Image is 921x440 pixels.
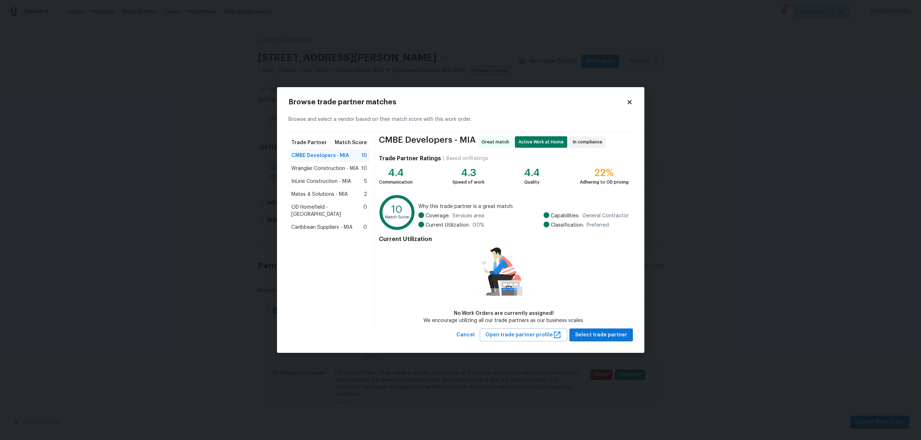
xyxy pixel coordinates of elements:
[364,191,367,198] span: 2
[426,222,470,229] span: Current Utilization:
[575,331,627,340] span: Select trade partner
[291,224,352,231] span: Caribbean Suppliers - MIA
[452,169,484,176] div: 4.3
[587,222,609,229] span: Preferred
[361,165,367,172] span: 10
[480,328,567,342] button: Open trade partner profile
[392,204,403,214] text: 10
[573,138,605,146] span: In compliance
[379,169,413,176] div: 4.4
[551,212,579,219] span: Capabilities:
[524,169,540,176] div: 4.4
[452,179,484,186] div: Speed of work
[363,224,367,231] span: 0
[363,204,367,218] span: 0
[291,191,348,198] span: Mates 4 Solutions - MIA
[379,155,441,162] h4: Trade Partner Ratings
[379,179,413,186] div: Communication
[426,212,450,219] span: Coverage:
[288,99,626,106] h2: Browse trade partner matches
[423,317,584,324] div: We encourage utilizing all our trade partners as our business scales.
[288,107,633,132] div: Browse and select a vendor based on their match score with this work order.
[423,310,584,317] div: No Work Orders are currently assigned!
[291,178,351,185] span: InLine Construction - MIA
[291,204,364,218] span: OD Homefield - [GEOGRAPHIC_DATA]
[452,212,484,219] span: Services area
[454,328,478,342] button: Cancel
[569,328,633,342] button: Select trade partner
[379,236,628,243] h4: Current Utilization
[473,222,484,229] span: 0.0 %
[446,155,488,162] div: Based on 9 ratings
[335,139,367,146] span: Match Score
[485,331,561,340] span: Open trade partner profile
[582,212,629,219] span: General Contractor
[385,215,409,219] text: Match Score
[441,155,446,162] div: |
[551,222,584,229] span: Classification:
[291,139,327,146] span: Trade Partner
[456,331,475,340] span: Cancel
[361,152,367,159] span: 10
[518,138,567,146] span: Active Work at Home
[481,138,512,146] span: Great match
[418,203,629,210] span: Why this trade partner is a great match:
[580,179,629,186] div: Adhering to OD pricing
[291,165,358,172] span: Wrangler Construction - MIA
[379,136,476,148] span: CMBE Developers - MIA
[291,152,349,159] span: CMBE Developers - MIA
[580,169,629,176] div: 22%
[364,178,367,185] span: 5
[524,179,540,186] div: Quality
